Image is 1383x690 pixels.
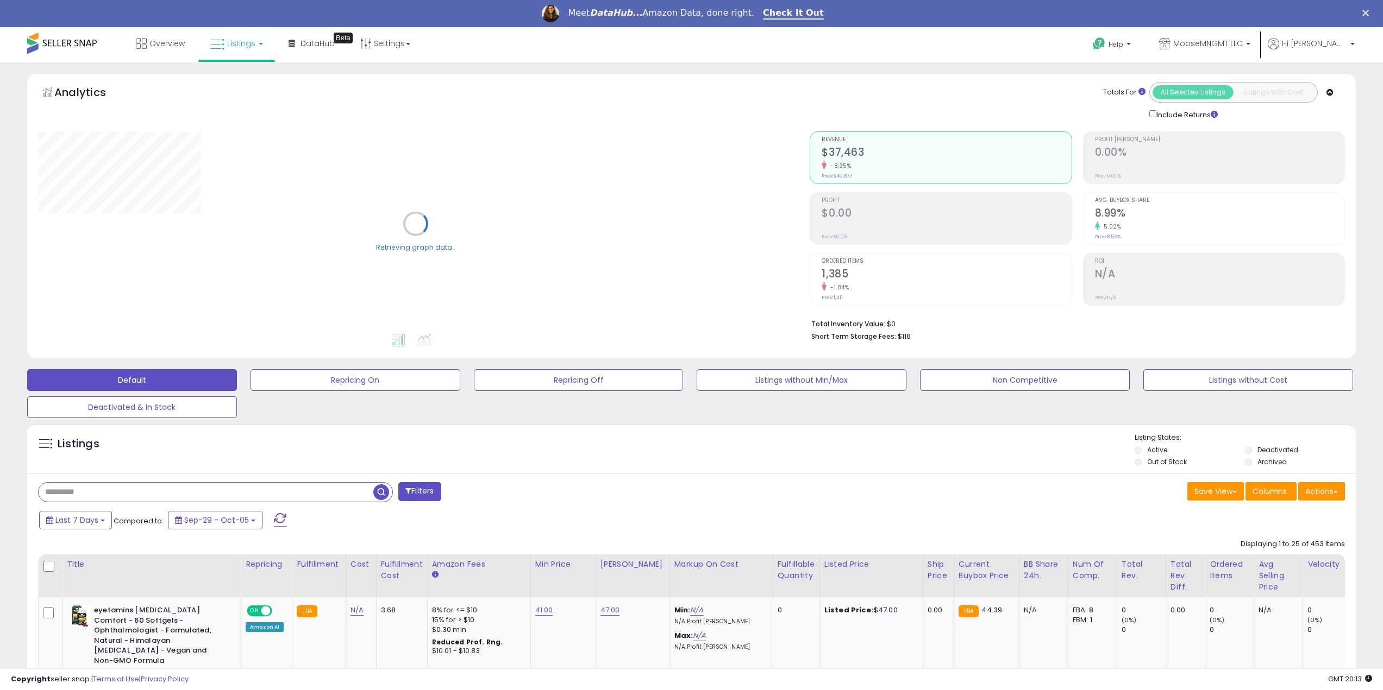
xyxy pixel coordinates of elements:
[1095,294,1116,301] small: Prev: N/A
[542,5,559,22] img: Profile image for Georgie
[58,436,99,452] h5: Listings
[959,559,1015,581] div: Current Buybox Price
[824,605,915,615] div: $47.00
[351,559,372,570] div: Cost
[1210,625,1254,635] div: 0
[1024,605,1060,615] div: N/A
[1328,674,1372,684] span: 2025-10-13 20:13 GMT
[1210,559,1249,581] div: Ordered Items
[227,38,255,49] span: Listings
[1210,605,1254,615] div: 0
[246,559,287,570] div: Repricing
[11,674,51,684] strong: Copyright
[1241,539,1345,549] div: Displaying 1 to 25 of 453 items
[1307,616,1323,624] small: (0%)
[1100,223,1122,231] small: 5.02%
[959,605,979,617] small: FBA
[334,33,353,43] div: Tooltip anchor
[1122,559,1161,581] div: Total Rev.
[381,559,423,581] div: Fulfillment Cost
[1092,37,1106,50] i: Get Help
[149,38,185,49] span: Overview
[301,38,335,49] span: DataHub
[1171,605,1197,615] div: 0.00
[128,27,193,60] a: Overview
[763,8,824,20] a: Check It Out
[1084,29,1142,62] a: Help
[297,605,317,617] small: FBA
[184,515,249,526] span: Sep-29 - Oct-05
[93,674,139,684] a: Terms of Use
[297,559,341,570] div: Fulfillment
[822,258,1071,264] span: Ordered Items
[811,332,896,341] b: Short Term Storage Fees:
[352,27,418,60] a: Settings
[55,515,98,526] span: Last 7 Days
[1253,486,1287,497] span: Columns
[1268,38,1355,62] a: Hi [PERSON_NAME]
[27,369,237,391] button: Default
[168,511,262,529] button: Sep-29 - Oct-05
[674,618,765,625] p: N/A Profit [PERSON_NAME]
[141,674,189,684] a: Privacy Policy
[94,605,226,668] b: eyetamins [MEDICAL_DATA] Comfort - 60 Softgels - Ophthalmologist - Formulated, Natural - Himalaya...
[1171,559,1200,593] div: Total Rev. Diff.
[778,605,811,615] div: 0
[674,605,691,615] b: Min:
[432,615,522,625] div: 15% for > $10
[920,369,1130,391] button: Non Competitive
[1307,605,1351,615] div: 0
[39,511,112,529] button: Last 7 Days
[1095,207,1344,221] h2: 8.99%
[1095,268,1344,282] h2: N/A
[251,369,460,391] button: Repricing On
[928,559,949,581] div: Ship Price
[1282,38,1347,49] span: Hi [PERSON_NAME]
[1122,605,1166,615] div: 0
[590,8,642,18] i: DataHub...
[1246,482,1297,501] button: Columns
[1073,559,1112,581] div: Num of Comp.
[248,606,261,616] span: ON
[1024,559,1063,581] div: BB Share 24h.
[981,605,1002,615] span: 44.39
[822,146,1071,161] h2: $37,463
[27,396,237,418] button: Deactivated & In Stock
[811,319,885,328] b: Total Inventory Value:
[822,207,1071,221] h2: $0.00
[822,268,1071,282] h2: 1,385
[1362,10,1373,16] div: Close
[432,647,522,656] div: $10.01 - $10.83
[432,570,439,580] small: Amazon Fees.
[70,605,91,627] img: 51wK6koAZvL._SL40_.jpg
[1259,559,1298,593] div: Avg Selling Price
[693,630,706,641] a: N/A
[1147,457,1187,466] label: Out of Stock
[822,233,847,240] small: Prev: $0.00
[1143,369,1353,391] button: Listings without Cost
[202,27,271,60] a: Listings
[474,369,684,391] button: Repricing Off
[1095,146,1344,161] h2: 0.00%
[398,482,441,501] button: Filters
[1298,482,1345,501] button: Actions
[822,173,852,179] small: Prev: $40,877
[1095,258,1344,264] span: ROI
[1095,198,1344,204] span: Avg. Buybox Share
[1147,445,1167,454] label: Active
[674,643,765,651] p: N/A Profit [PERSON_NAME]
[432,605,522,615] div: 8% for <= $10
[1073,615,1109,625] div: FBM: 1
[535,559,591,570] div: Min Price
[568,8,754,18] div: Meet Amazon Data, done right.
[1259,605,1294,615] div: N/A
[535,605,553,616] a: 41.00
[271,606,288,616] span: OFF
[1151,27,1259,62] a: MooseMNGMT LLC
[1073,605,1109,615] div: FBA: 8
[898,331,911,341] span: $116
[1103,87,1146,98] div: Totals For
[280,27,343,60] a: DataHub
[822,137,1071,143] span: Revenue
[246,622,284,632] div: Amazon AI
